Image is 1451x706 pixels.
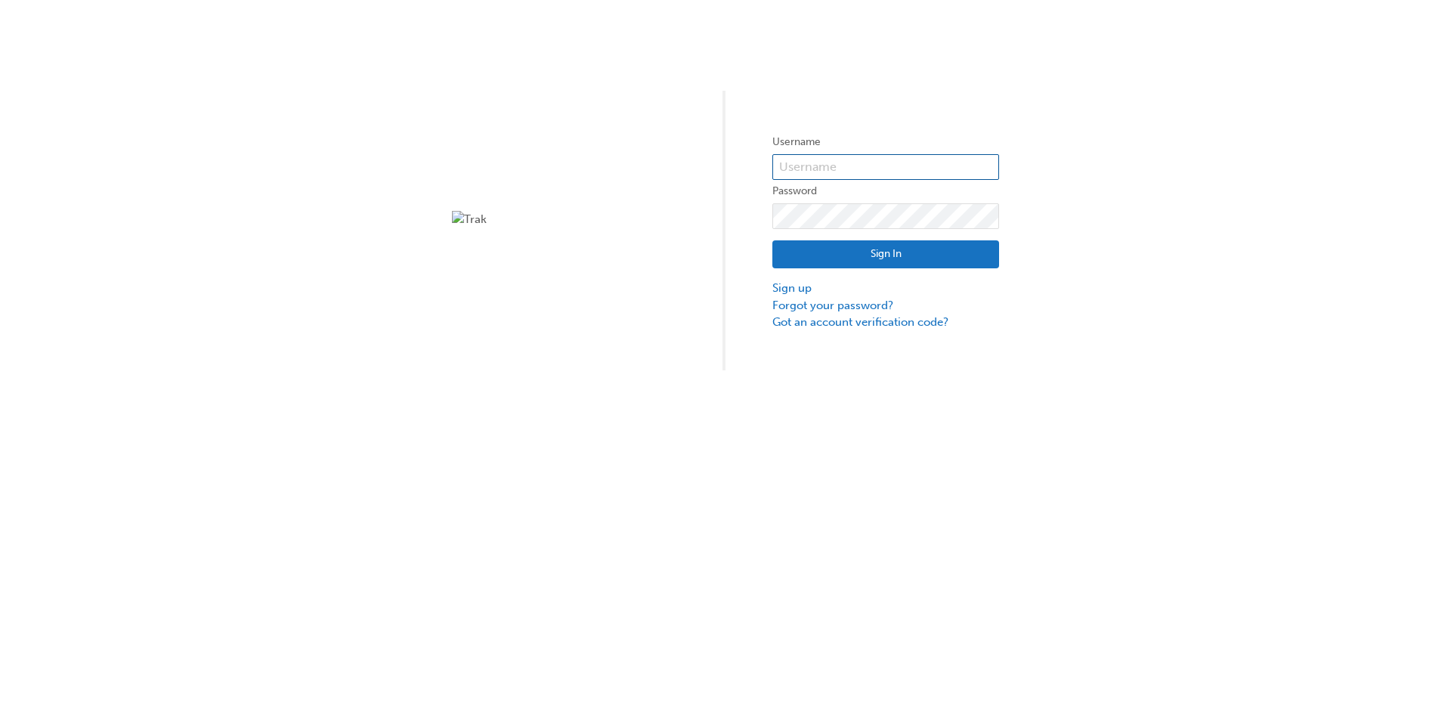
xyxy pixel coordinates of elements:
[772,182,999,200] label: Password
[452,211,679,228] img: Trak
[772,240,999,269] button: Sign In
[772,154,999,180] input: Username
[772,314,999,331] a: Got an account verification code?
[772,133,999,151] label: Username
[772,280,999,297] a: Sign up
[772,297,999,314] a: Forgot your password?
